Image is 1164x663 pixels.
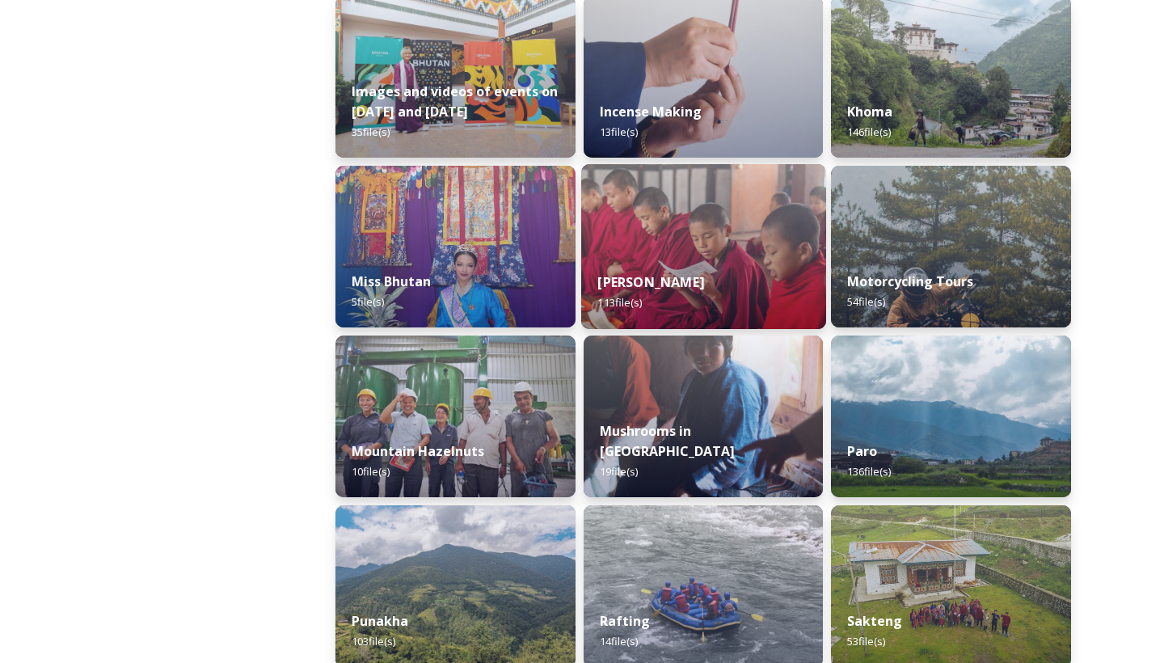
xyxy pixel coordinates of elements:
[584,336,824,497] img: _SCH7798.jpg
[847,634,885,648] span: 53 file(s)
[847,103,892,120] strong: Khoma
[831,336,1071,497] img: Paro%2520050723%2520by%2520Amp%2520Sripimanwat-20.jpg
[581,164,826,329] img: Mongar%2520and%2520Dametshi%2520110723%2520by%2520Amp%2520Sripimanwat-9.jpg
[600,422,735,460] strong: Mushrooms in [GEOGRAPHIC_DATA]
[847,272,973,290] strong: Motorcycling Tours
[847,125,891,139] span: 146 file(s)
[352,442,484,460] strong: Mountain Hazelnuts
[352,294,384,309] span: 5 file(s)
[600,103,702,120] strong: Incense Making
[847,612,902,630] strong: Sakteng
[352,82,558,120] strong: Images and videos of events on [DATE] and [DATE]
[847,442,877,460] strong: Paro
[335,166,576,327] img: Miss%2520Bhutan%2520Tashi%2520Choden%25205.jpg
[352,272,431,290] strong: Miss Bhutan
[352,464,390,479] span: 10 file(s)
[600,634,638,648] span: 14 file(s)
[352,125,390,139] span: 35 file(s)
[600,612,650,630] strong: Rafting
[831,166,1071,327] img: By%2520Leewang%2520Tobgay%252C%2520President%252C%2520The%2520Badgers%2520Motorcycle%2520Club%252...
[847,294,885,309] span: 54 file(s)
[600,464,638,479] span: 19 file(s)
[352,634,395,648] span: 103 file(s)
[352,612,408,630] strong: Punakha
[600,125,638,139] span: 13 file(s)
[597,295,642,310] span: 113 file(s)
[597,273,704,291] strong: [PERSON_NAME]
[847,464,891,479] span: 136 file(s)
[335,336,576,497] img: WattBryan-20170720-0740-P50.jpg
